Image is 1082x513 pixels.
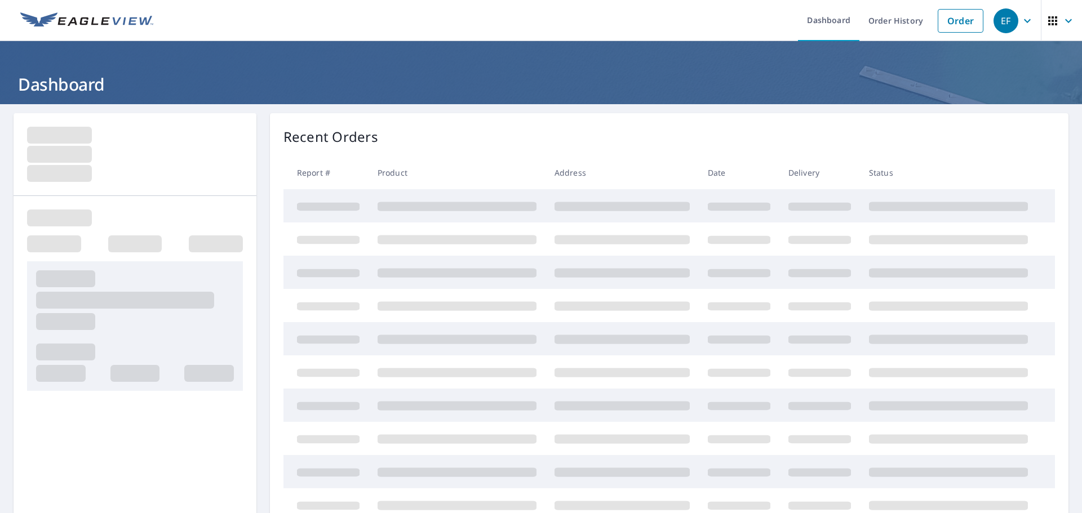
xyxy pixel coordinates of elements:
[20,12,153,29] img: EV Logo
[860,156,1037,189] th: Status
[14,73,1068,96] h1: Dashboard
[699,156,779,189] th: Date
[369,156,546,189] th: Product
[283,156,369,189] th: Report #
[938,9,983,33] a: Order
[994,8,1018,33] div: EF
[546,156,699,189] th: Address
[283,127,378,147] p: Recent Orders
[779,156,860,189] th: Delivery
